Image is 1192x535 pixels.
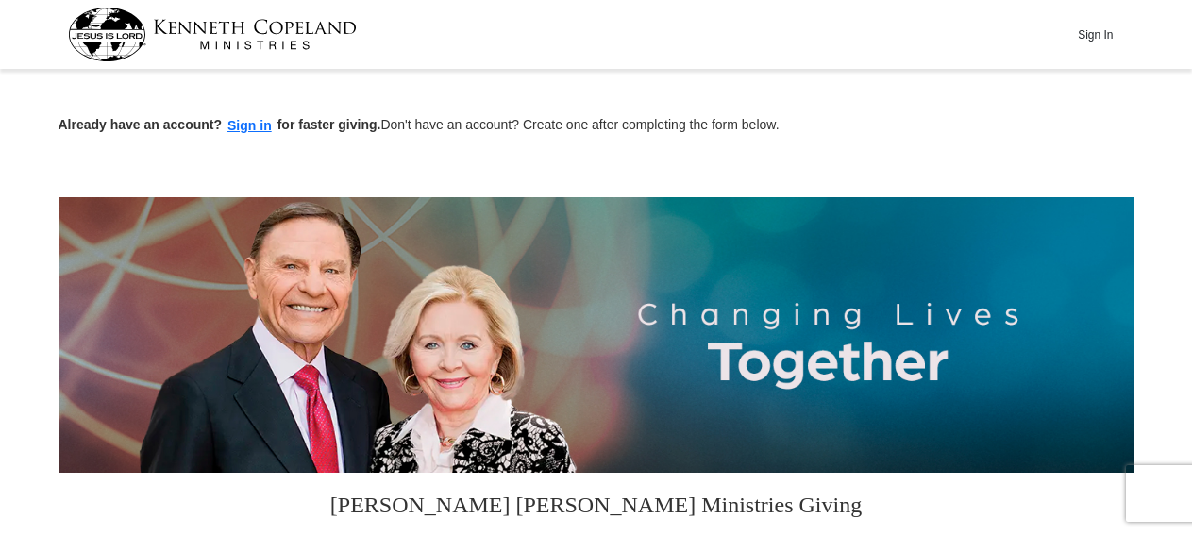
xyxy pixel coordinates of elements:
button: Sign in [222,115,277,137]
button: Sign In [1067,20,1124,49]
p: Don't have an account? Create one after completing the form below. [59,115,1134,137]
img: kcm-header-logo.svg [68,8,357,61]
strong: Already have an account? for faster giving. [59,117,381,132]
